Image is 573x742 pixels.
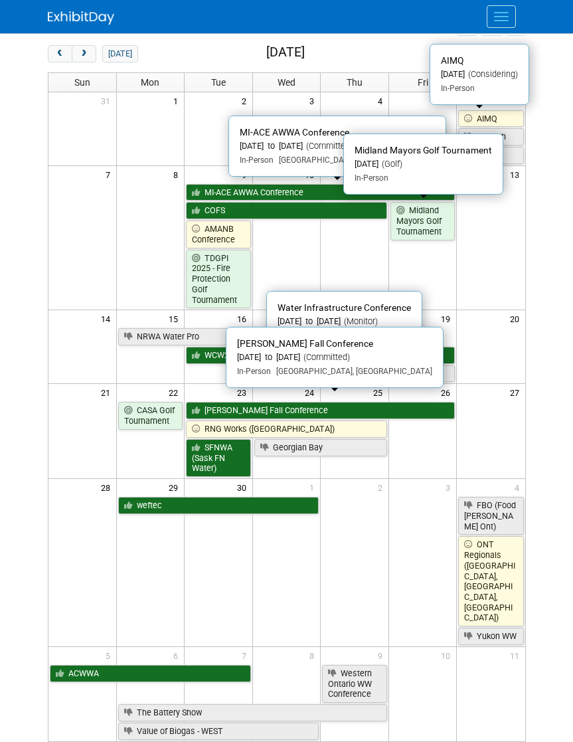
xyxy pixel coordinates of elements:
a: Midland Mayors Golf Tournament [390,202,455,240]
span: Water Infrastructure Conference [278,302,411,313]
span: [GEOGRAPHIC_DATA], [GEOGRAPHIC_DATA] [271,367,432,376]
span: 7 [104,166,116,183]
a: MI-ACE AWWA Conference [186,184,455,201]
span: MI-ACE AWWA Conference [240,127,349,138]
a: Yukon WW [458,628,523,645]
div: [DATE] [441,69,518,80]
button: Menu [487,5,516,28]
span: 7 [240,647,252,664]
span: 25 [372,384,388,401]
span: 3 [308,92,320,109]
button: next [72,45,96,62]
span: 27 [509,384,525,401]
span: 22 [167,384,184,401]
span: AIMQ [441,55,463,66]
span: [GEOGRAPHIC_DATA], [GEOGRAPHIC_DATA] [274,155,435,165]
span: Thu [347,77,363,88]
span: 16 [236,310,252,327]
span: 9 [376,647,388,664]
span: In-Person [355,173,388,183]
span: 14 [100,310,116,327]
a: RNG Works ([GEOGRAPHIC_DATA]) [186,420,387,438]
span: 11 [509,647,525,664]
span: Tue [211,77,226,88]
span: 5 [104,647,116,664]
span: Fri [418,77,428,88]
span: (Golf) [378,159,402,169]
a: NRWA Water Pro [118,328,319,345]
span: (Committed) [303,141,353,151]
a: FBO (Food [PERSON_NAME] Ont) [458,497,523,535]
span: 28 [100,479,116,496]
span: In-Person [441,84,475,93]
a: The Battery Show [118,704,387,721]
span: (Considering) [465,69,518,79]
span: 30 [236,479,252,496]
a: Western Ontario WW Conference [322,665,387,703]
span: 3 [444,479,456,496]
span: (Committed) [300,352,350,362]
button: [DATE] [102,45,137,62]
div: [DATE] to [DATE] [278,316,411,327]
span: 20 [509,310,525,327]
a: WCW2025 [186,347,455,364]
a: ACWWA [50,665,251,682]
span: 4 [513,479,525,496]
span: 10 [440,647,456,664]
span: 8 [308,647,320,664]
div: [DATE] to [DATE] [237,352,432,363]
a: Value of Biogas - WEST [118,723,319,740]
div: [DATE] [355,159,492,170]
a: ONT Regionals ([GEOGRAPHIC_DATA], [GEOGRAPHIC_DATA], [GEOGRAPHIC_DATA]) [458,536,523,626]
a: AMANB Conference [186,221,251,248]
span: In-Person [237,367,271,376]
span: Mon [141,77,159,88]
span: 21 [100,384,116,401]
span: Wed [278,77,295,88]
a: SFNWA (Sask FN Water) [186,439,251,477]
span: Midland Mayors Golf Tournament [355,145,492,155]
div: [DATE] to [DATE] [240,141,435,152]
h2: [DATE] [266,45,305,60]
a: TDGPI 2025 - Fire Protection Golf Tournament [186,250,251,309]
span: 19 [440,310,456,327]
span: 29 [167,479,184,496]
span: 1 [308,479,320,496]
span: (Monitor) [341,316,378,326]
span: 23 [236,384,252,401]
span: 26 [440,384,456,401]
span: 2 [240,92,252,109]
a: weftec [118,497,319,514]
a: COFS [186,202,387,219]
span: 6 [172,647,184,664]
span: 31 [100,92,116,109]
a: EOTech [458,128,523,145]
a: Georgian Bay [254,439,387,456]
span: 13 [509,166,525,183]
span: 1 [172,92,184,109]
span: [PERSON_NAME] Fall Conference [237,338,373,349]
span: 2 [376,479,388,496]
a: AIMQ [458,110,523,128]
img: ExhibitDay [48,11,114,25]
a: CASA Golf Tournament [118,402,183,429]
span: 8 [172,166,184,183]
span: Sun [74,77,90,88]
span: In-Person [240,155,274,165]
button: prev [48,45,72,62]
span: 24 [303,384,320,401]
span: 15 [167,310,184,327]
a: [PERSON_NAME] Fall Conference [186,402,455,419]
span: 4 [376,92,388,109]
